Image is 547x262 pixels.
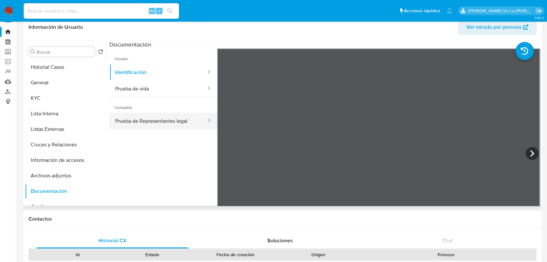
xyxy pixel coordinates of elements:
span: 3.161.2 [534,15,544,20]
button: Ver mirada por persona [458,19,537,35]
span: Accesos rápidos [404,7,440,14]
div: Estado [119,251,185,258]
span: Alt [150,8,155,14]
span: Ver mirada por persona [466,19,521,35]
button: Buscar [30,49,35,54]
button: Historial Casos [25,59,106,75]
button: General [25,75,106,90]
div: Fecha de creación [194,251,276,258]
a: Salir [535,7,542,14]
span: Soluciones [267,237,293,244]
span: Historial CX [98,237,127,244]
button: Listas Externas [25,121,106,137]
p: javier.gutierrez@mercadolibre.com.mx [468,8,533,14]
button: Créditos [25,199,106,215]
button: Archivos adjuntos [25,168,106,183]
input: Buscar usuario o caso... [24,7,179,15]
button: Cruces y Relaciones [25,137,106,152]
button: Información de accesos [25,152,106,168]
a: Notificaciones [447,8,452,14]
button: Lista Interna [25,106,106,121]
button: Documentación [25,183,106,199]
span: s [158,8,160,14]
input: Buscar [37,49,93,55]
button: search-icon [163,6,176,16]
button: Volver al orden por defecto [98,49,103,56]
div: Origen [285,251,351,258]
button: KYC [25,90,106,106]
h1: Información de Usuario [28,24,83,30]
div: Id [45,251,110,258]
h1: Contactos [28,216,537,222]
div: Proceso [360,251,532,258]
span: Chat [442,237,453,244]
